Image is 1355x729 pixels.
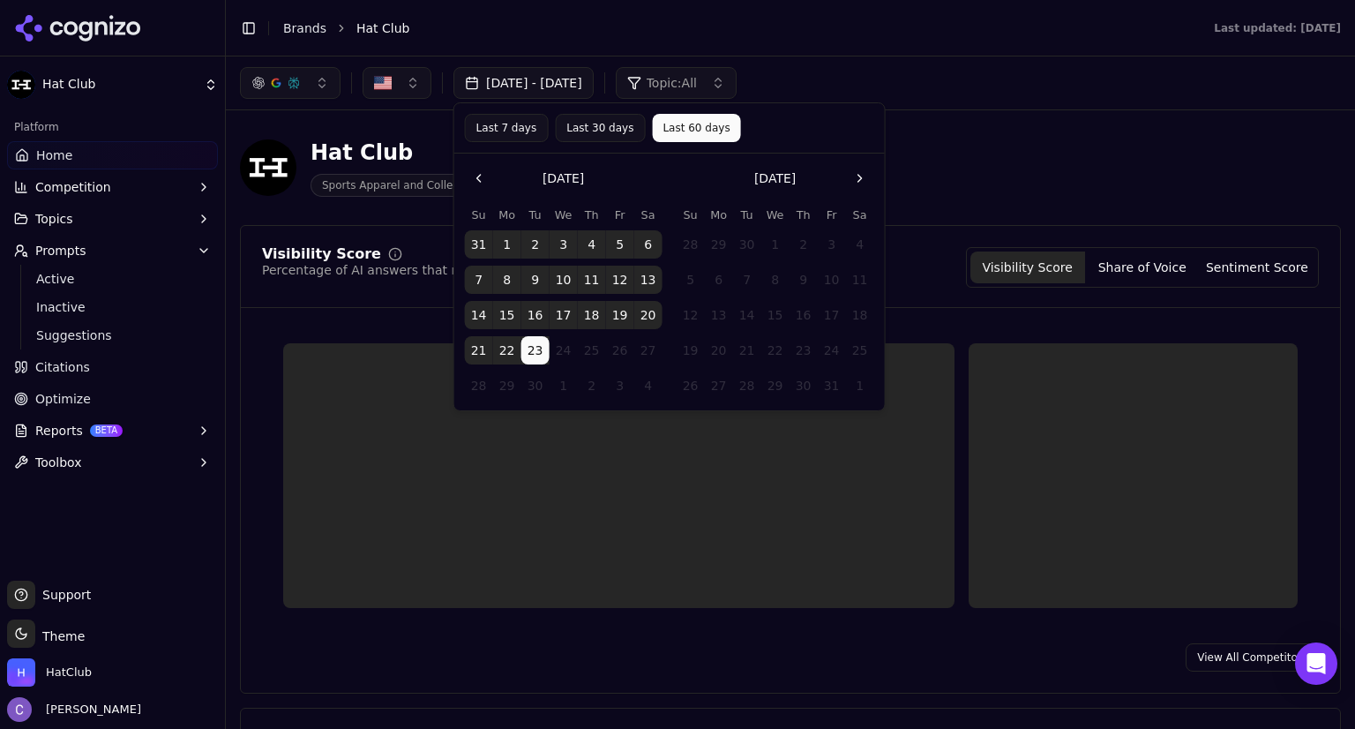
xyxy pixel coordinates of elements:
th: Monday [705,207,733,223]
a: Brands [283,21,326,35]
a: Inactive [29,295,197,319]
th: Monday [493,207,521,223]
img: Hat Club [7,71,35,99]
button: Sunday, August 31st, 2025, selected [465,230,493,259]
button: Toolbox [7,448,218,477]
img: Chris Hayes [7,697,32,722]
th: Sunday [465,207,493,223]
button: Open user button [7,697,141,722]
button: Saturday, September 6th, 2025, selected [634,230,663,259]
button: Topics [7,205,218,233]
th: Friday [818,207,846,223]
span: Citations [35,358,90,376]
button: Last 60 days [652,114,740,142]
button: Friday, September 19th, 2025, selected [606,301,634,329]
button: Go to the Next Month [846,164,874,192]
table: September 2025 [465,207,663,400]
span: Toolbox [35,454,82,471]
button: Friday, September 12th, 2025, selected [606,266,634,294]
nav: breadcrumb [283,19,1179,37]
button: Sunday, September 14th, 2025, selected [465,301,493,329]
th: Wednesday [550,207,578,223]
button: Wednesday, September 3rd, 2025, selected [550,230,578,259]
span: Inactive [36,298,190,316]
div: Open Intercom Messenger [1295,643,1337,685]
button: Sunday, September 7th, 2025, selected [465,266,493,294]
button: Open organization switcher [7,658,92,687]
th: Friday [606,207,634,223]
button: Prompts [7,237,218,265]
span: Reports [35,422,83,440]
button: Visibility Score [970,252,1085,283]
span: Optimize [35,390,91,408]
span: Competition [35,178,111,196]
th: Sunday [677,207,705,223]
button: Last 7 days [465,114,549,142]
button: Sunday, September 21st, 2025, selected [465,336,493,364]
img: United States [374,74,392,92]
span: HatClub [46,665,92,680]
button: Thursday, September 11th, 2025, selected [578,266,606,294]
button: Competition [7,173,218,201]
button: Share of Voice [1085,252,1200,283]
button: Thursday, September 4th, 2025, selected [578,230,606,259]
button: Go to the Previous Month [465,164,493,192]
button: Tuesday, September 16th, 2025, selected [521,301,550,329]
span: Sports Apparel and Collectibles [311,174,499,197]
a: Suggestions [29,323,197,348]
th: Wednesday [761,207,790,223]
span: BETA [90,425,123,437]
span: Topic: All [647,74,697,92]
button: Monday, September 22nd, 2025, selected [493,336,521,364]
div: Percentage of AI answers that mention your brand [262,261,574,279]
a: Optimize [7,385,218,413]
button: Monday, September 1st, 2025, selected [493,230,521,259]
button: Tuesday, September 9th, 2025, selected [521,266,550,294]
button: [DATE] - [DATE] [453,67,594,99]
a: Active [29,267,197,291]
span: Hat Club [356,19,409,37]
a: Citations [7,353,218,381]
a: View All Competitors [1186,643,1319,672]
span: Prompts [35,242,86,259]
button: Saturday, September 13th, 2025, selected [634,266,663,294]
table: October 2025 [677,207,874,400]
button: Today, Tuesday, September 23rd, 2025, selected [521,336,550,364]
button: Thursday, September 18th, 2025, selected [578,301,606,329]
span: Theme [35,629,85,643]
th: Tuesday [733,207,761,223]
th: Saturday [846,207,874,223]
button: ReportsBETA [7,417,218,445]
span: Topics [35,210,73,228]
img: HatClub [7,658,35,687]
button: Saturday, September 20th, 2025, selected [634,301,663,329]
button: Friday, September 5th, 2025, selected [606,230,634,259]
div: Platform [7,113,218,141]
span: [PERSON_NAME] [39,702,141,718]
span: Hat Club [42,77,197,93]
button: Wednesday, September 17th, 2025, selected [550,301,578,329]
th: Thursday [790,207,818,223]
span: Active [36,270,190,288]
div: Last updated: [DATE] [1214,21,1341,35]
span: Home [36,147,72,164]
th: Thursday [578,207,606,223]
div: Visibility Score [262,247,381,261]
a: Home [7,141,218,169]
button: Wednesday, September 10th, 2025, selected [550,266,578,294]
span: Support [35,586,91,604]
button: Tuesday, September 2nd, 2025, selected [521,230,550,259]
div: Hat Club [311,139,499,167]
button: Monday, September 15th, 2025, selected [493,301,521,329]
span: Suggestions [36,327,190,344]
button: Sentiment Score [1200,252,1314,283]
button: Monday, September 8th, 2025, selected [493,266,521,294]
th: Tuesday [521,207,550,223]
img: Hat Club [240,139,296,196]
button: Last 30 days [555,114,645,142]
th: Saturday [634,207,663,223]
